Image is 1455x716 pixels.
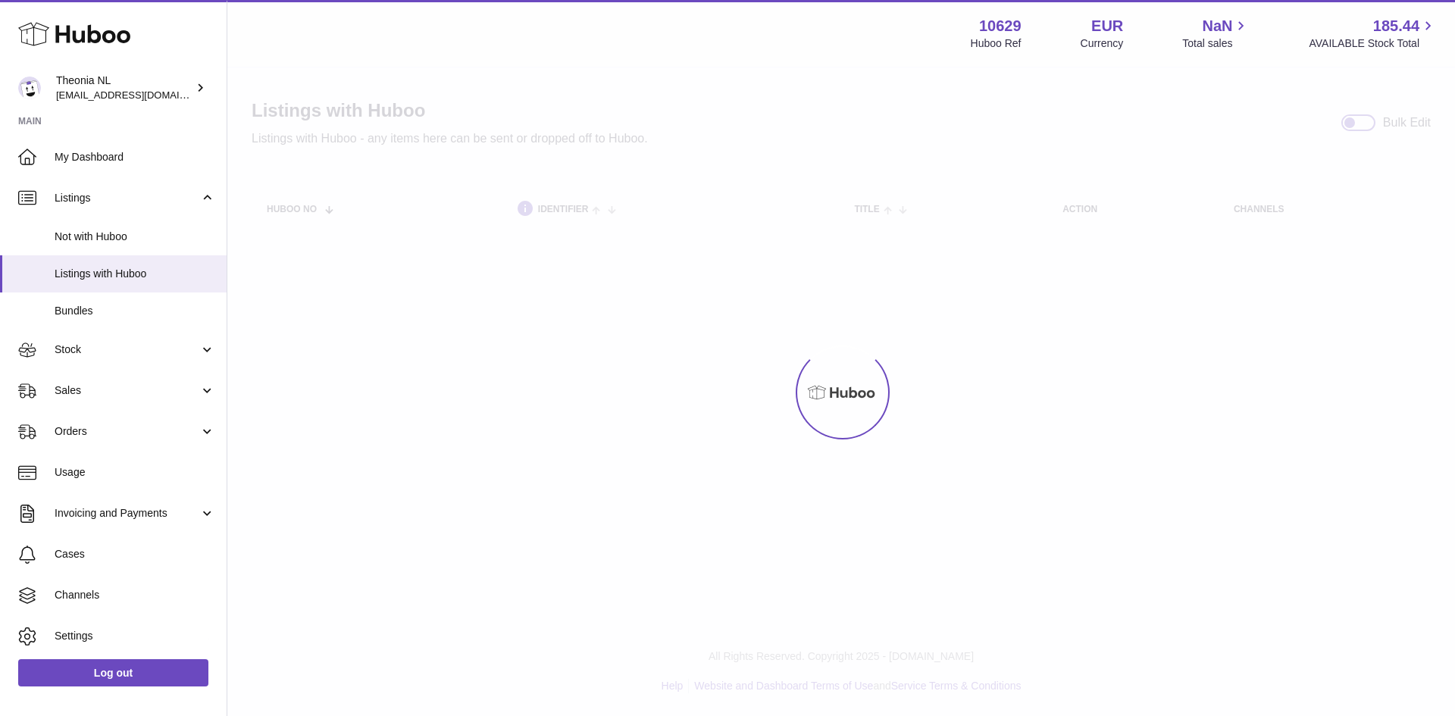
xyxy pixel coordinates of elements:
span: NaN [1202,16,1232,36]
span: Listings [55,191,199,205]
div: Currency [1081,36,1124,51]
span: Listings with Huboo [55,267,215,281]
span: Settings [55,629,215,643]
span: Channels [55,588,215,602]
a: 185.44 AVAILABLE Stock Total [1309,16,1437,51]
span: 185.44 [1373,16,1419,36]
span: AVAILABLE Stock Total [1309,36,1437,51]
strong: 10629 [979,16,1022,36]
span: [EMAIL_ADDRESS][DOMAIN_NAME] [56,89,223,101]
span: Stock [55,342,199,357]
a: NaN Total sales [1182,16,1250,51]
div: Theonia NL [56,73,192,102]
span: Not with Huboo [55,230,215,244]
span: Usage [55,465,215,480]
span: My Dashboard [55,150,215,164]
span: Sales [55,383,199,398]
span: Invoicing and Payments [55,506,199,521]
a: Log out [18,659,208,686]
span: Cases [55,547,215,561]
div: Huboo Ref [971,36,1022,51]
strong: EUR [1091,16,1123,36]
span: Orders [55,424,199,439]
span: Bundles [55,304,215,318]
span: Total sales [1182,36,1250,51]
img: internalAdmin-10629@internal.huboo.com [18,77,41,99]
